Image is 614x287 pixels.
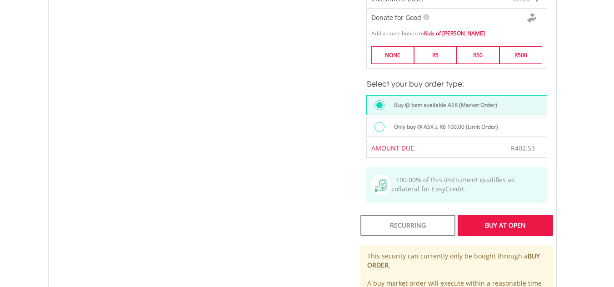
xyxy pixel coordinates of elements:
[424,29,485,37] a: Kids of [PERSON_NAME]
[458,215,553,236] div: Buy At Open
[391,175,514,193] span: 100.00% of this instrument qualifies as collateral for EasyCredit.
[371,144,414,152] span: AMOUNT DUE
[389,122,498,132] label: Only buy @ ASK ≤ R6 100.00 (Limit Order)
[375,180,387,192] img: collateral-qualifying-green.svg
[367,252,540,269] b: BUY ORDER
[367,25,547,37] div: Add a contribution to
[371,13,421,22] span: Donate for Good
[371,46,414,64] label: NONE
[366,78,547,91] h3: Select your buy order type:
[389,100,497,110] label: Buy @ best available ASK (Market Order)
[499,46,542,64] label: R500
[360,215,455,236] div: Recurring
[527,14,536,23] img: Donte For Good
[511,144,535,152] span: R402.53
[414,46,457,64] label: R5
[457,46,499,64] label: R50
